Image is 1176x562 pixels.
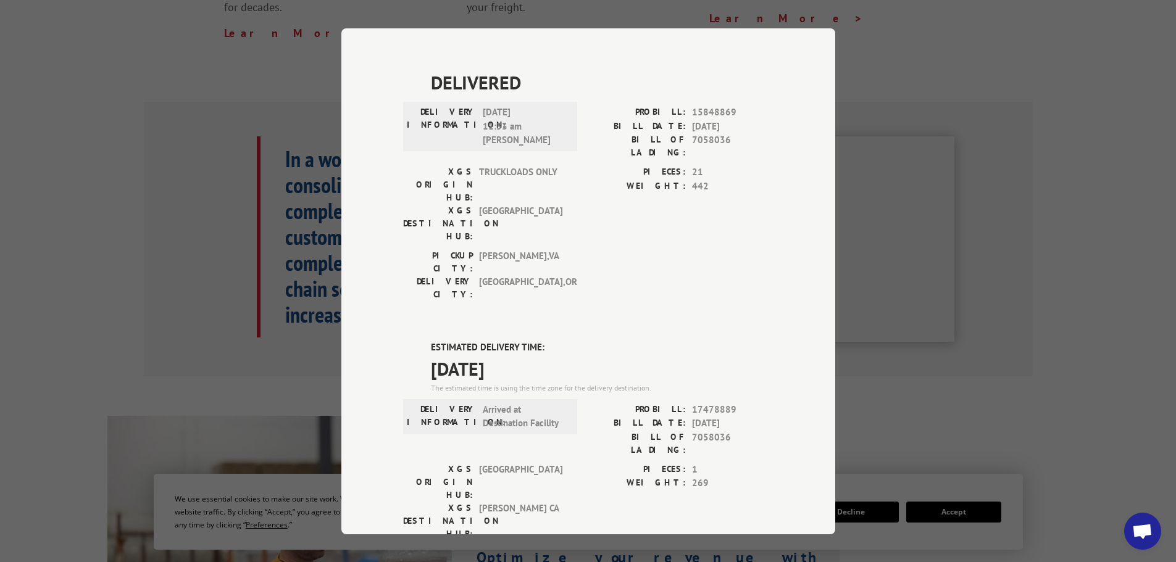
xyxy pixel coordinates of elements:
label: WEIGHT: [588,476,686,490]
span: [GEOGRAPHIC_DATA] [479,462,562,501]
span: [PERSON_NAME] CA [479,501,562,540]
span: 21 [692,165,774,180]
label: BILL OF LADING: [588,133,686,159]
span: Arrived at Destination Facility [483,402,566,430]
label: PROBILL: [588,105,686,120]
label: PICKUP CITY: [403,249,473,275]
label: DELIVERY INFORMATION: [407,402,477,430]
label: PIECES: [588,462,686,476]
label: PIECES: [588,165,686,180]
span: 15848869 [692,105,774,120]
label: BILL DATE: [588,119,686,133]
span: [PERSON_NAME] , VA [479,249,562,275]
label: DELIVERY INFORMATION: [407,105,477,147]
span: MERIDIAN , ID [479,3,562,29]
span: 1 [692,462,774,476]
label: DELIVERY CITY: [403,3,473,29]
span: [DATE] [692,416,774,431]
span: [DATE] 11:53 am [PERSON_NAME] [483,105,566,147]
label: XGS DESTINATION HUB: [403,501,473,540]
span: [GEOGRAPHIC_DATA] , OR [479,275,562,301]
label: DELIVERY CITY: [403,275,473,301]
label: WEIGHT: [588,179,686,193]
label: BILL DATE: [588,416,686,431]
label: XGS ORIGIN HUB: [403,165,473,204]
label: ESTIMATED DELIVERY TIME: [431,341,774,355]
span: DELIVERED [431,68,774,96]
div: The estimated time is using the time zone for the delivery destination. [431,382,774,393]
span: [GEOGRAPHIC_DATA] [479,204,562,243]
span: [DATE] [431,354,774,382]
span: 17478889 [692,402,774,416]
span: TRUCKLOADS ONLY [479,165,562,204]
label: XGS ORIGIN HUB: [403,462,473,501]
span: 7058036 [692,430,774,456]
span: 442 [692,179,774,193]
div: Open chat [1124,513,1161,550]
label: BILL OF LADING: [588,430,686,456]
label: PROBILL: [588,402,686,416]
span: [DATE] [692,119,774,133]
span: 269 [692,476,774,490]
label: XGS DESTINATION HUB: [403,204,473,243]
span: 7058036 [692,133,774,159]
